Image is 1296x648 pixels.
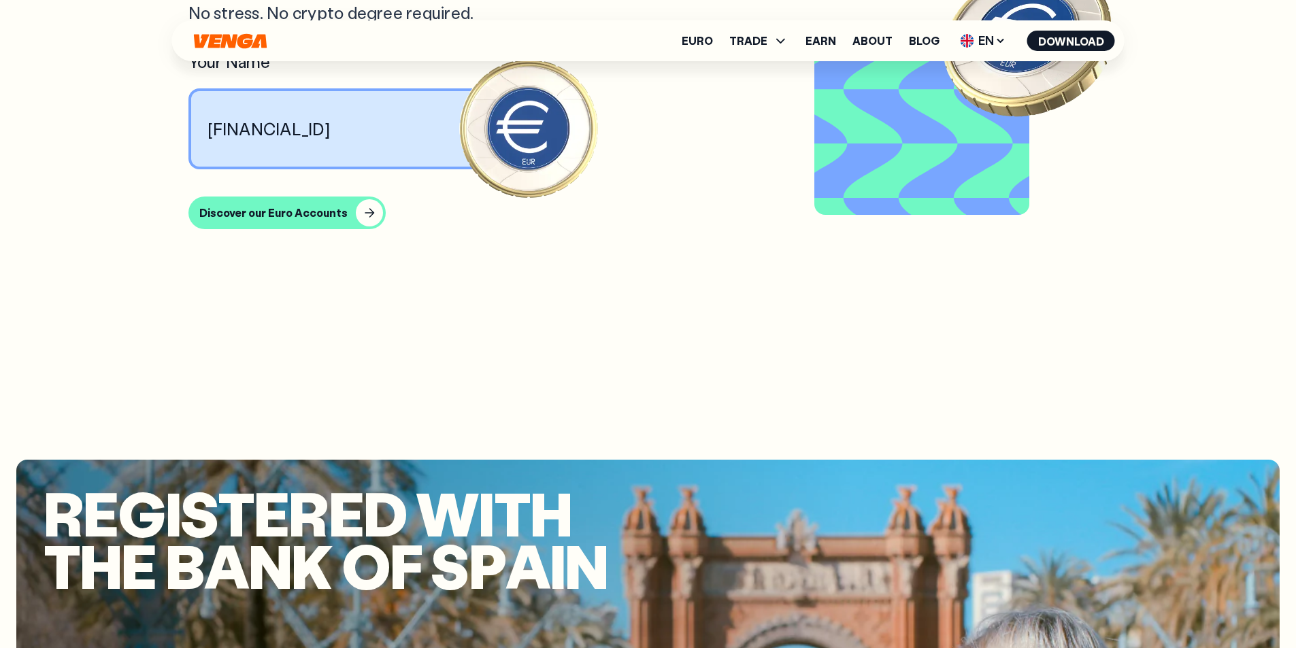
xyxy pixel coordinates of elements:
[820,46,1024,209] video: Video background
[805,35,836,46] a: Earn
[550,539,565,592] span: i
[165,539,204,592] span: B
[530,487,571,539] span: h
[729,35,767,46] span: TRADE
[44,487,83,539] span: R
[204,539,248,592] span: a
[121,539,156,592] span: e
[188,197,386,229] button: Discover our Euro Accounts
[852,35,893,46] a: About
[505,539,550,592] span: a
[1027,31,1115,51] button: Download
[455,55,601,201] img: Euro coin
[565,539,608,592] span: n
[956,30,1011,52] span: EN
[288,487,328,539] span: r
[342,539,390,592] span: o
[188,197,1108,229] a: Discover our Euro Accounts
[165,487,180,539] span: i
[729,33,789,49] span: TRADE
[478,487,493,539] span: i
[218,487,254,539] span: t
[180,487,218,539] span: s
[193,33,269,49] svg: Home
[83,487,118,539] span: e
[390,539,422,592] span: f
[329,487,363,539] span: e
[207,118,331,139] p: [FINANCIAL_ID]
[469,539,505,592] span: p
[188,51,529,72] div: Your Name
[909,35,940,46] a: Blog
[682,35,713,46] a: Euro
[961,34,974,48] img: flag-uk
[44,539,80,592] span: t
[363,487,407,539] span: d
[291,539,332,592] span: k
[118,487,165,539] span: g
[199,206,348,220] div: Discover our Euro Accounts
[248,539,291,592] span: n
[494,487,530,539] span: t
[188,2,474,23] p: No stress. No crypto degree required.
[254,487,288,539] span: e
[431,539,468,592] span: S
[416,487,478,539] span: w
[80,539,121,592] span: h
